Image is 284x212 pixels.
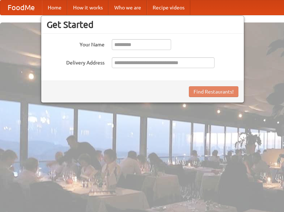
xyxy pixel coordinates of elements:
[47,39,105,48] label: Your Name
[189,86,238,97] button: Find Restaurants!
[109,0,147,15] a: Who we are
[47,19,238,30] h3: Get Started
[0,0,42,15] a: FoodMe
[42,0,67,15] a: Home
[47,57,105,66] label: Delivery Address
[147,0,190,15] a: Recipe videos
[67,0,109,15] a: How it works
